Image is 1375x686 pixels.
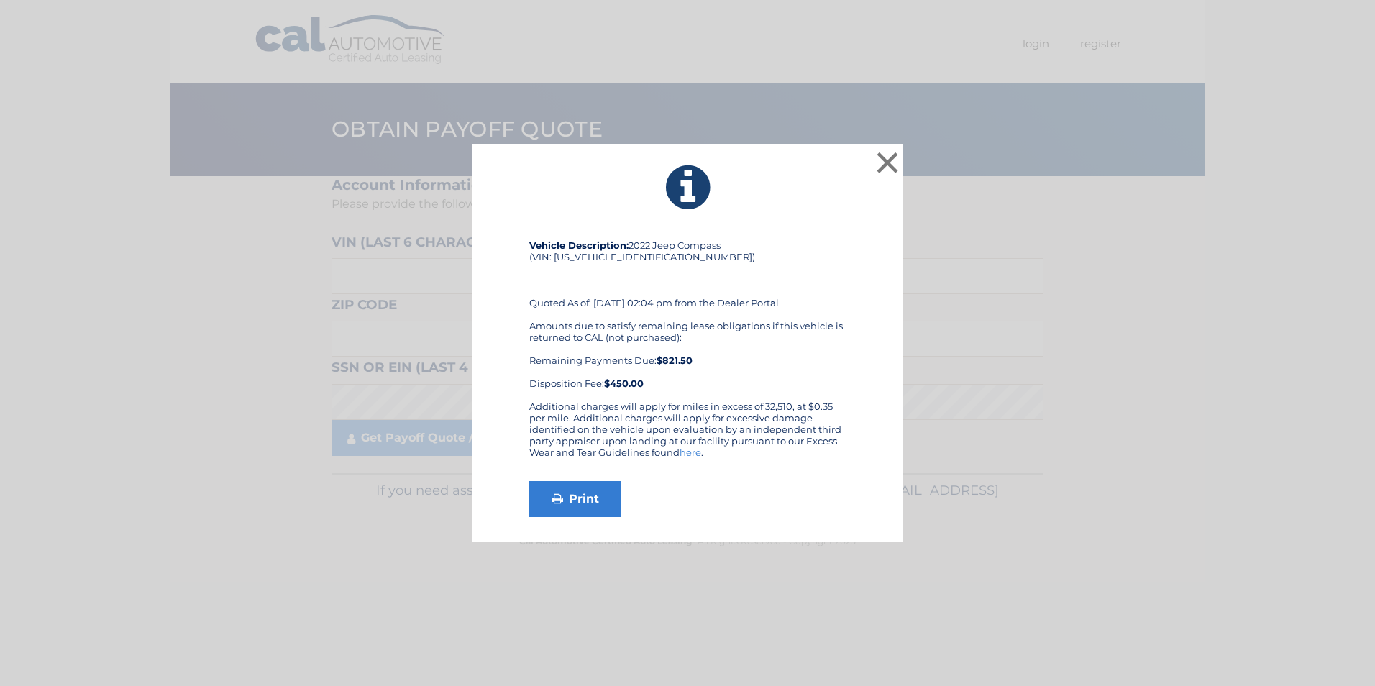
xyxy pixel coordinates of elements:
div: Amounts due to satisfy remaining lease obligations if this vehicle is returned to CAL (not purcha... [529,320,846,389]
div: Additional charges will apply for miles in excess of 32,510, at $0.35 per mile. Additional charge... [529,401,846,470]
div: 2022 Jeep Compass (VIN: [US_VEHICLE_IDENTIFICATION_NUMBER]) Quoted As of: [DATE] 02:04 pm from th... [529,239,846,401]
strong: $450.00 [604,378,644,389]
a: here [680,447,701,458]
strong: Vehicle Description: [529,239,629,251]
button: × [873,148,902,177]
b: $821.50 [657,355,693,366]
a: Print [529,481,621,517]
